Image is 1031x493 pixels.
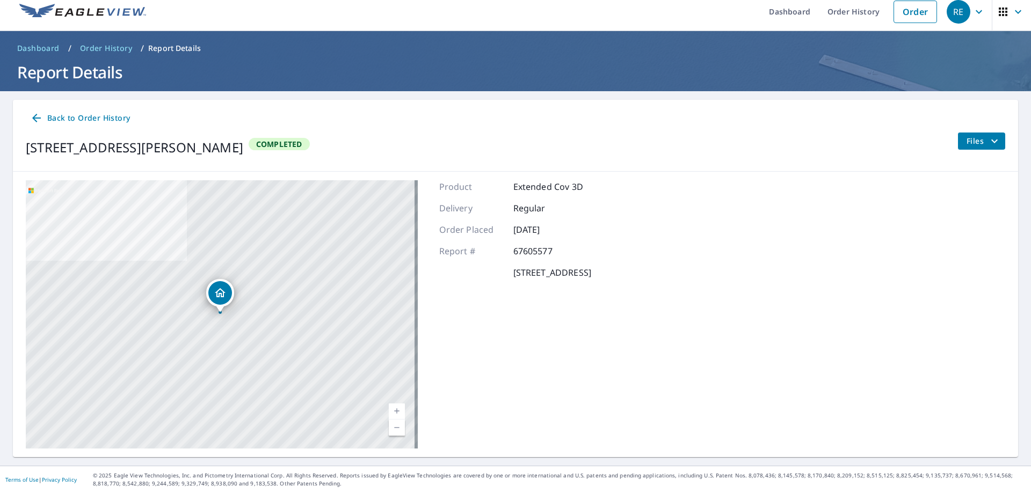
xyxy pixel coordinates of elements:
p: [DATE] [513,223,578,236]
span: Completed [250,139,309,149]
a: Dashboard [13,40,64,57]
p: | [5,476,77,483]
span: Back to Order History [30,112,130,125]
p: Regular [513,202,578,215]
span: Files [967,135,1001,148]
p: Report Details [148,43,201,54]
p: 67605577 [513,245,578,257]
a: Current Level 17, Zoom In [389,403,405,420]
img: EV Logo [19,4,146,20]
span: Order History [80,43,132,54]
h1: Report Details [13,61,1018,83]
li: / [68,42,71,55]
div: Dropped pin, building 1, Residential property, 67-1064 Palekaiko Rd Kamuela, HI 96743 [206,279,234,312]
a: Current Level 17, Zoom Out [389,420,405,436]
button: filesDropdownBtn-67605577 [957,133,1005,150]
p: Product [439,180,504,193]
nav: breadcrumb [13,40,1018,57]
span: Dashboard [17,43,60,54]
p: [STREET_ADDRESS] [513,266,591,279]
a: Privacy Policy [42,476,77,483]
p: Extended Cov 3D [513,180,583,193]
a: Back to Order History [26,108,134,128]
p: © 2025 Eagle View Technologies, Inc. and Pictometry International Corp. All Rights Reserved. Repo... [93,472,1026,488]
div: [STREET_ADDRESS][PERSON_NAME] [26,138,243,157]
p: Delivery [439,202,504,215]
p: Order Placed [439,223,504,236]
a: Order [894,1,937,23]
a: Terms of Use [5,476,39,483]
p: Report # [439,245,504,257]
li: / [141,42,144,55]
a: Order History [76,40,136,57]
